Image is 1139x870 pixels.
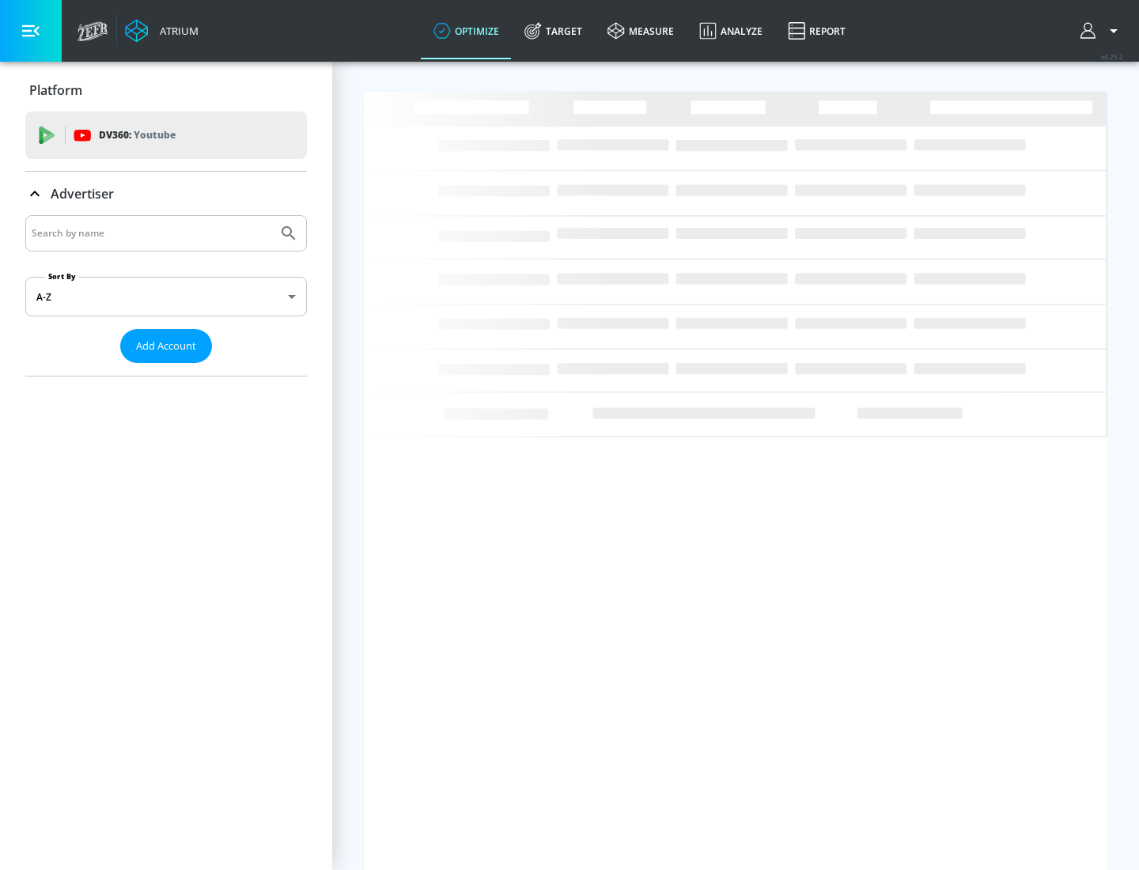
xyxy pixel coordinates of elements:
[595,2,687,59] a: measure
[25,215,307,376] div: Advertiser
[421,2,512,59] a: optimize
[687,2,775,59] a: Analyze
[136,337,196,355] span: Add Account
[45,271,79,282] label: Sort By
[25,68,307,112] div: Platform
[775,2,858,59] a: Report
[153,24,199,38] div: Atrium
[29,81,82,99] p: Platform
[25,172,307,216] div: Advertiser
[1101,52,1123,61] span: v 4.25.2
[25,277,307,316] div: A-Z
[134,127,176,143] p: Youtube
[125,19,199,43] a: Atrium
[32,223,271,244] input: Search by name
[120,329,212,363] button: Add Account
[512,2,595,59] a: Target
[25,363,307,376] nav: list of Advertiser
[25,112,307,159] div: DV360: Youtube
[51,185,114,202] p: Advertiser
[99,127,176,144] p: DV360:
